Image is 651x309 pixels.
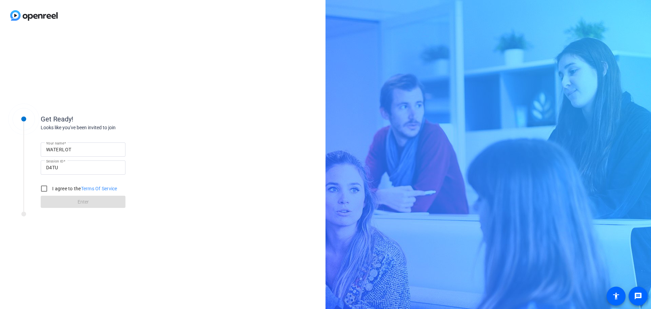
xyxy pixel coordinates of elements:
[46,159,63,163] mat-label: Session ID
[634,292,642,300] mat-icon: message
[41,124,176,131] div: Looks like you've been invited to join
[612,292,620,300] mat-icon: accessibility
[46,141,64,145] mat-label: Your name
[51,185,117,192] label: I agree to the
[81,186,117,191] a: Terms Of Service
[41,114,176,124] div: Get Ready!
